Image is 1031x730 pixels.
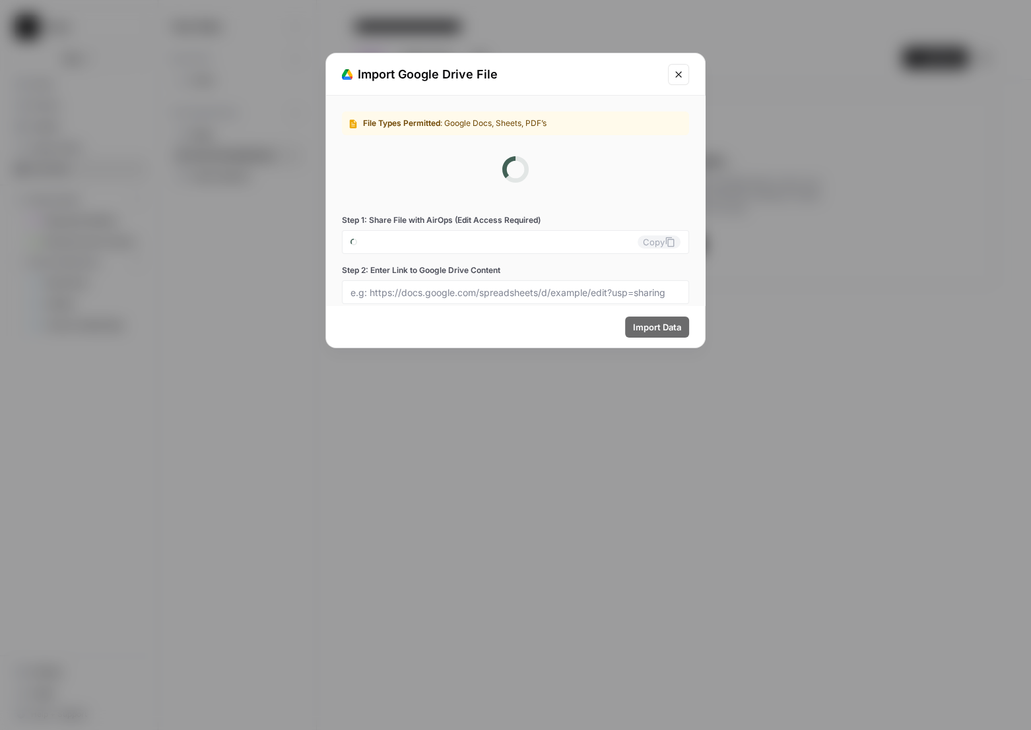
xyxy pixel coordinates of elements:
span: File Types Permitted [363,118,440,128]
label: Step 1: Share File with AirOps (Edit Access Required) [342,214,689,226]
label: Step 2: Enter Link to Google Drive Content [342,264,689,276]
button: Copy [638,235,681,249]
span: : Google Docs, Sheets, PDF’s [440,118,547,128]
span: Import Data [633,320,681,334]
div: Import Google Drive File [342,65,660,84]
button: Import Data [625,317,689,338]
button: Close modal [668,64,689,85]
input: e.g: https://docs.google.com/spreadsheets/d/example/edit?usp=sharing [350,286,681,298]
